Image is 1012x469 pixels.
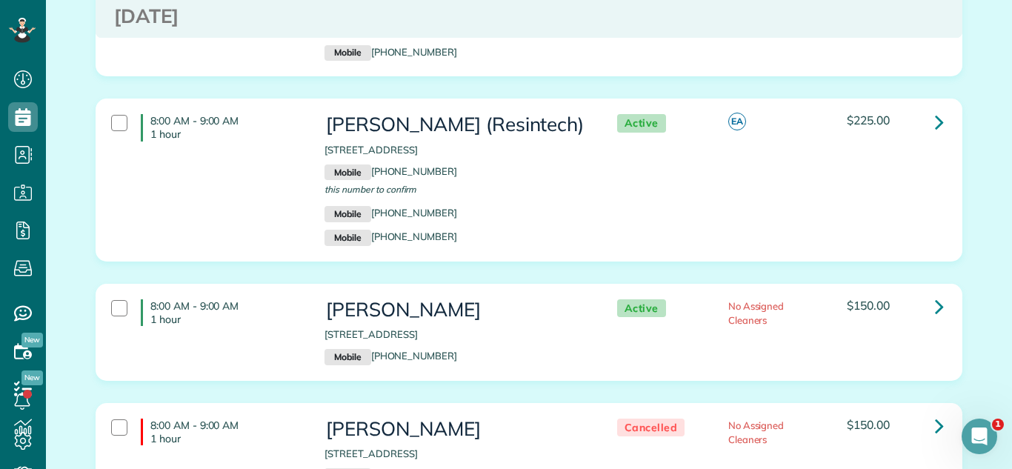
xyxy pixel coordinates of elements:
[150,127,302,141] p: 1 hour
[324,206,370,222] small: Mobile
[992,419,1004,430] span: 1
[728,419,785,445] span: No Assigned Cleaners
[150,313,302,326] p: 1 hour
[728,113,746,130] span: EA
[324,350,457,362] a: Mobile[PHONE_NUMBER]
[141,419,302,445] h4: 8:00 AM - 9:00 AM
[324,143,587,157] p: [STREET_ADDRESS]
[324,299,587,321] h3: [PERSON_NAME]
[617,114,666,133] span: Active
[324,45,370,61] small: Mobile
[324,114,587,136] h3: [PERSON_NAME] (Resintech)
[324,230,457,242] a: Mobile[PHONE_NUMBER]
[150,432,302,445] p: 1 hour
[324,165,457,177] a: Mobile[PHONE_NUMBER]
[141,299,302,326] h4: 8:00 AM - 9:00 AM
[847,113,890,127] span: $225.00
[324,46,457,58] a: Mobile[PHONE_NUMBER]
[617,419,685,437] span: Cancelled
[21,333,43,347] span: New
[617,299,666,318] span: Active
[21,370,43,385] span: New
[728,300,785,326] span: No Assigned Cleaners
[847,417,890,432] span: $150.00
[141,114,302,141] h4: 8:00 AM - 9:00 AM
[324,184,416,195] span: this number to confirm
[324,230,370,246] small: Mobile
[324,349,370,365] small: Mobile
[962,419,997,454] iframe: Intercom live chat
[324,447,587,461] p: [STREET_ADDRESS]
[324,327,587,342] p: [STREET_ADDRESS]
[324,207,457,219] a: Mobile[PHONE_NUMBER]
[324,419,587,440] h3: [PERSON_NAME]
[114,6,944,27] h3: [DATE]
[324,164,370,181] small: Mobile
[847,298,890,313] span: $150.00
